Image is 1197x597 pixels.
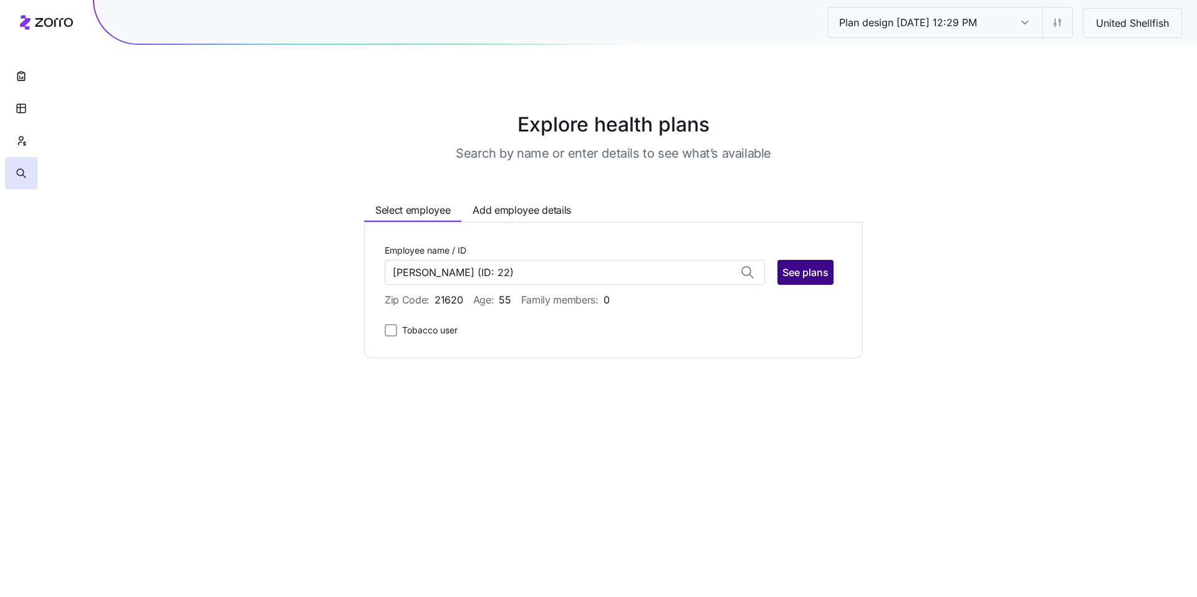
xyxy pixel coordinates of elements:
span: Family members: [521,292,610,308]
button: See plans [777,260,834,285]
label: Tobacco user [397,323,458,338]
span: Age: [473,292,511,308]
h3: Search by name or enter details to see what’s available [456,145,771,162]
span: 0 [603,292,610,308]
span: 21620 [435,292,463,308]
span: 55 [499,292,511,308]
button: Settings [1042,7,1072,37]
h1: Explore health plans [304,110,923,140]
span: See plans [782,265,829,280]
span: United Shellfish [1086,16,1179,31]
input: Search by employee name / ID [385,260,765,285]
span: Select employee [375,203,450,218]
label: Employee name / ID [385,244,466,257]
span: Add employee details [473,203,571,218]
span: Zip Code: [385,292,463,308]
